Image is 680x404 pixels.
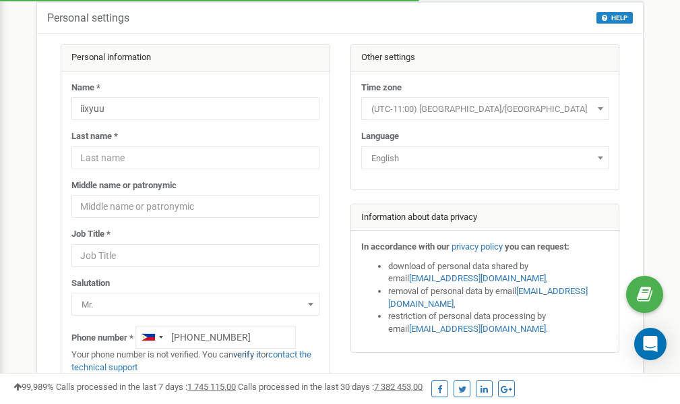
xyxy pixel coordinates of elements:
[634,328,667,360] div: Open Intercom Messenger
[361,130,399,143] label: Language
[71,179,177,192] label: Middle name or patronymic
[71,228,111,241] label: Job Title *
[361,97,609,120] span: (UTC-11:00) Pacific/Midway
[71,349,319,374] p: Your phone number is not verified. You can or
[596,12,633,24] button: HELP
[388,310,609,335] li: restriction of personal data processing by email .
[388,286,588,309] a: [EMAIL_ADDRESS][DOMAIN_NAME]
[233,349,261,359] a: verify it
[71,97,319,120] input: Name
[409,273,546,283] a: [EMAIL_ADDRESS][DOMAIN_NAME]
[61,45,330,71] div: Personal information
[76,295,315,314] span: Mr.
[71,130,118,143] label: Last name *
[71,195,319,218] input: Middle name or patronymic
[136,326,167,348] div: Telephone country code
[56,382,236,392] span: Calls processed in the last 7 days :
[505,241,569,252] strong: you can request:
[351,204,619,231] div: Information about data privacy
[187,382,236,392] u: 1 745 115,00
[388,285,609,310] li: removal of personal data by email ,
[47,12,129,24] h5: Personal settings
[13,382,54,392] span: 99,989%
[361,82,402,94] label: Time zone
[238,382,423,392] span: Calls processed in the last 30 days :
[361,241,450,252] strong: In accordance with our
[71,244,319,267] input: Job Title
[361,146,609,169] span: English
[452,241,503,252] a: privacy policy
[135,326,296,349] input: +1-800-555-55-55
[374,382,423,392] u: 7 382 453,00
[71,332,133,345] label: Phone number *
[71,146,319,169] input: Last name
[71,277,110,290] label: Salutation
[409,324,546,334] a: [EMAIL_ADDRESS][DOMAIN_NAME]
[71,82,100,94] label: Name *
[71,349,311,372] a: contact the technical support
[366,100,605,119] span: (UTC-11:00) Pacific/Midway
[388,260,609,285] li: download of personal data shared by email ,
[351,45,619,71] div: Other settings
[366,149,605,168] span: English
[71,293,319,316] span: Mr.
